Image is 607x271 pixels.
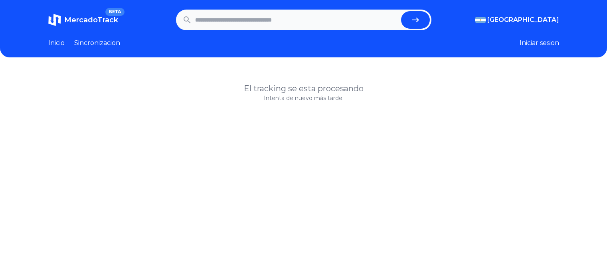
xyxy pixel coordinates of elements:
p: Intenta de nuevo más tarde. [48,94,559,102]
a: Inicio [48,38,65,48]
img: Argentina [475,17,486,23]
a: MercadoTrackBETA [48,14,118,26]
a: Sincronizacion [74,38,120,48]
button: Iniciar sesion [520,38,559,48]
img: MercadoTrack [48,14,61,26]
span: BETA [105,8,124,16]
button: [GEOGRAPHIC_DATA] [475,15,559,25]
span: MercadoTrack [64,16,118,24]
span: [GEOGRAPHIC_DATA] [487,15,559,25]
h1: El tracking se esta procesando [48,83,559,94]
